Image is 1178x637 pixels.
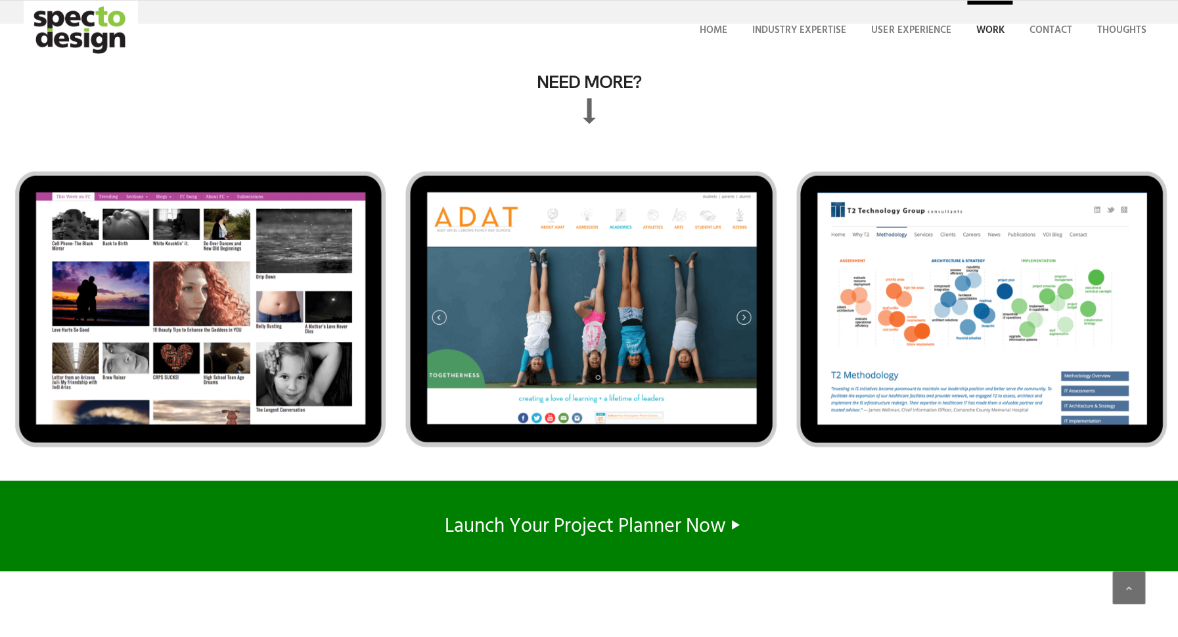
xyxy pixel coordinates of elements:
span: Work [976,22,1004,38]
div: custom wordpress website fc [10,168,390,471]
a: school website adat [400,168,790,481]
a: Thoughts [1088,1,1154,60]
span: Industry Expertise [752,22,846,38]
a: Contact [1020,1,1080,60]
div: technology consulting website t2 [791,168,1171,471]
span: User Experience [871,22,951,38]
span: Launch Your Project Planner Now [445,511,726,542]
span: Thoughts [1097,22,1146,38]
a: User Experience [863,1,959,60]
a: Industry Expertise [744,1,855,60]
div: school website adat [400,168,781,471]
h2: Need More? [33,72,1145,92]
img: specto-logo-2020 [24,1,138,60]
a: Home [691,1,736,60]
span: Home [700,22,727,38]
a: Work [967,1,1012,60]
span: Contact [1029,22,1072,38]
a: custom wordpress website fc [10,168,400,481]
